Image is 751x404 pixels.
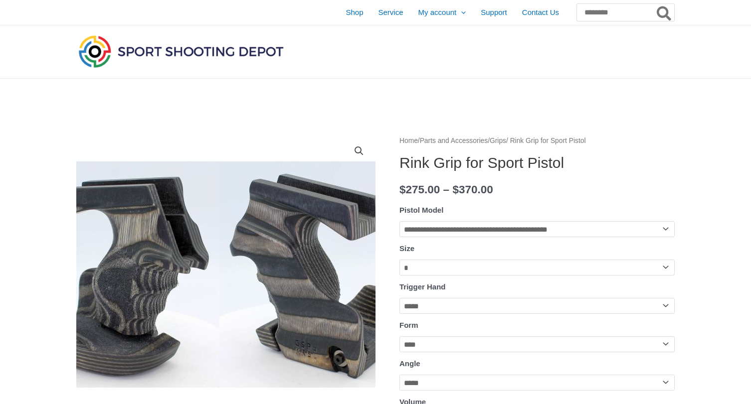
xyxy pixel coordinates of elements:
nav: Breadcrumb [399,135,675,147]
a: View full-screen image gallery [350,142,368,160]
a: Parts and Accessories [420,137,488,144]
a: Home [399,137,418,144]
label: Angle [399,359,420,368]
span: $ [399,183,406,196]
label: Trigger Hand [399,282,446,291]
span: – [443,183,450,196]
label: Form [399,321,418,329]
a: Grips [490,137,506,144]
bdi: 370.00 [452,183,493,196]
button: Search [655,4,674,21]
img: Sport Shooting Depot [76,33,286,70]
label: Size [399,244,414,253]
label: Pistol Model [399,206,443,214]
span: $ [452,183,459,196]
bdi: 275.00 [399,183,440,196]
h1: Rink Grip for Sport Pistol [399,154,675,172]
